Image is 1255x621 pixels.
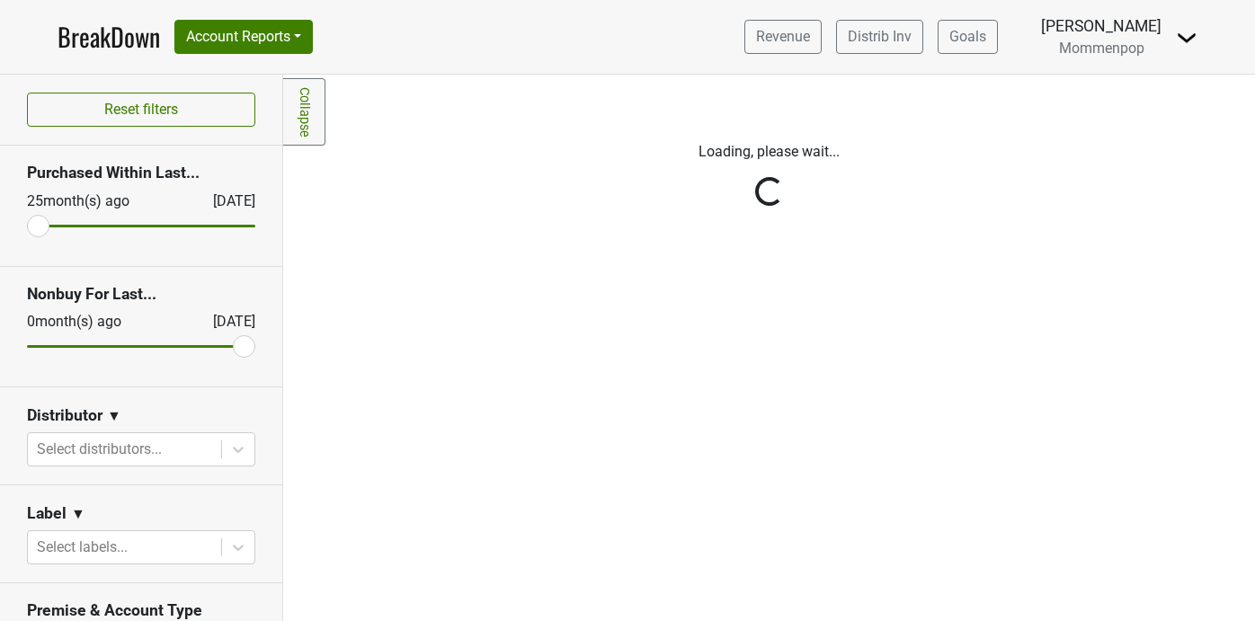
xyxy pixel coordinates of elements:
[836,20,923,54] a: Distrib Inv
[1041,14,1162,38] div: [PERSON_NAME]
[174,20,313,54] button: Account Reports
[938,20,998,54] a: Goals
[1176,27,1197,49] img: Dropdown Menu
[58,18,160,56] a: BreakDown
[1059,40,1144,57] span: Mommenpop
[744,20,822,54] a: Revenue
[283,78,325,146] a: Collapse
[297,141,1242,163] p: Loading, please wait...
